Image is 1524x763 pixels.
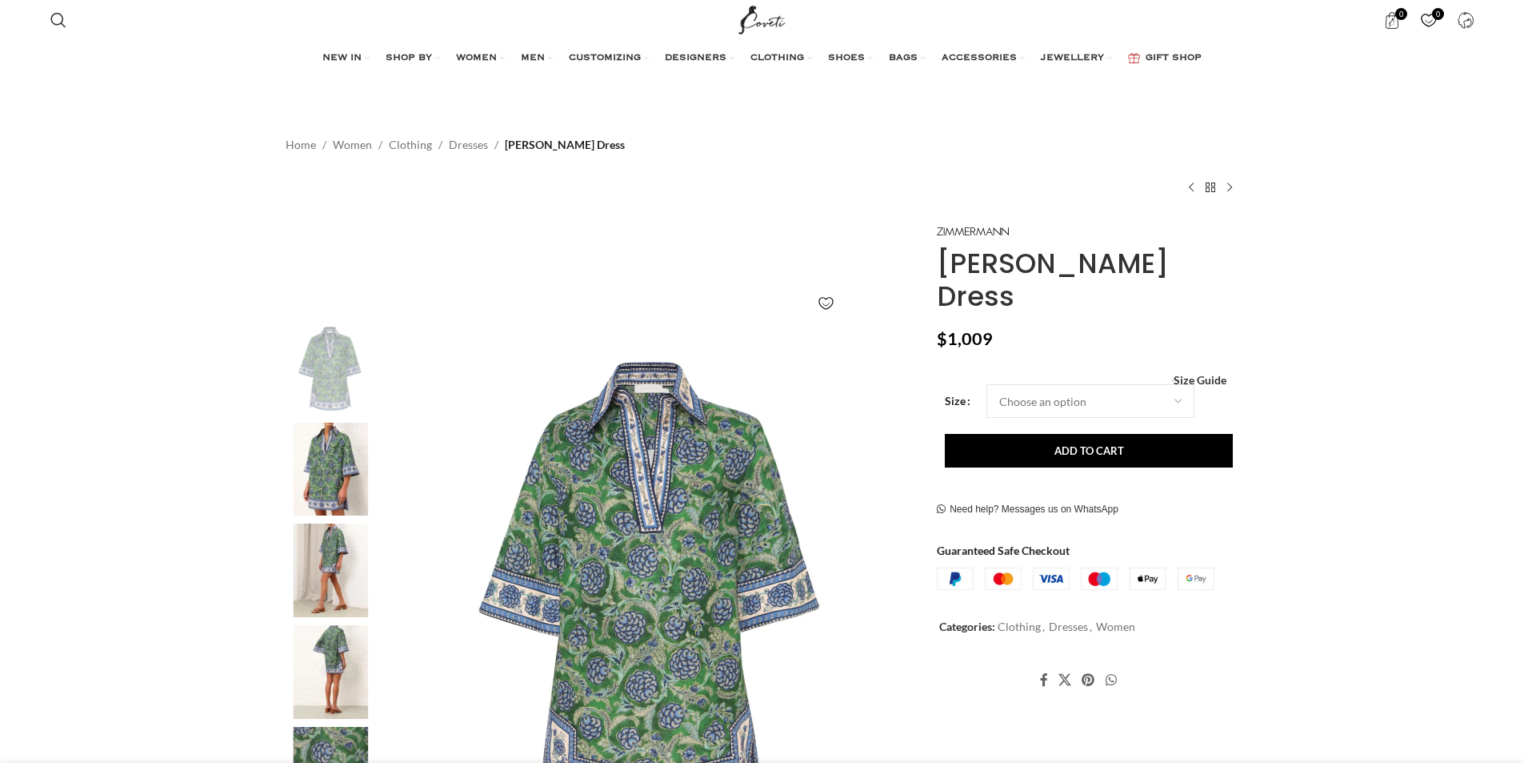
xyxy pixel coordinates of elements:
[1182,178,1201,197] a: Previous product
[282,321,379,415] img: Zimmermann Junie Tunic Dress
[1034,668,1053,692] a: Facebook social link
[386,42,440,74] a: SHOP BY
[937,247,1238,313] h1: [PERSON_NAME] Dress
[1375,4,1408,36] a: 0
[939,620,995,633] span: Categories:
[889,42,926,74] a: BAGS
[998,620,1041,633] a: Clothing
[828,42,873,74] a: SHOES
[1146,52,1202,65] span: GIFT SHOP
[1096,620,1135,633] a: Women
[1100,668,1122,692] a: WhatsApp social link
[942,52,1017,65] span: ACCESSORIES
[1432,8,1444,20] span: 0
[1054,668,1077,692] a: X social link
[1041,42,1112,74] a: JEWELLERY
[937,568,1214,590] img: guaranteed-safe-checkout-bordered.j
[521,42,553,74] a: MEN
[1090,618,1092,636] span: ,
[1077,668,1100,692] a: Pinterest social link
[282,625,379,719] img: Zimmermann Junie Tunic Dress
[1412,4,1445,36] div: My Wishlist
[1042,618,1045,636] span: ,
[937,504,1118,516] a: Need help? Messages us on WhatsApp
[286,136,316,154] a: Home
[282,524,379,617] img: Zimmermann Junie Tunic Dress
[750,42,812,74] a: CLOTHING
[945,434,1233,468] button: Add to cart
[322,52,362,65] span: NEW IN
[735,12,789,26] a: Site logo
[282,423,379,516] img: Zimmermann Junie Tunic Dress
[828,52,865,65] span: SHOES
[521,52,545,65] span: MEN
[1041,52,1104,65] span: JEWELLERY
[937,227,1009,236] img: Zimmermann
[1395,8,1407,20] span: 0
[42,4,74,36] a: Search
[569,42,649,74] a: CUSTOMIZING
[389,136,432,154] a: Clothing
[750,52,804,65] span: CLOTHING
[505,136,625,154] span: [PERSON_NAME] Dress
[456,52,497,65] span: WOMEN
[937,544,1070,557] strong: Guaranteed Safe Checkout
[449,136,488,154] a: Dresses
[286,136,625,154] nav: Breadcrumb
[945,392,970,410] label: Size
[1128,42,1202,74] a: GIFT SHOP
[937,328,947,349] span: $
[1128,53,1140,63] img: GiftBag
[1412,4,1445,36] a: 0
[665,52,726,65] span: DESIGNERS
[889,52,918,65] span: BAGS
[386,52,432,65] span: SHOP BY
[333,136,372,154] a: Women
[322,42,370,74] a: NEW IN
[42,42,1482,74] div: Main navigation
[456,42,505,74] a: WOMEN
[942,42,1025,74] a: ACCESSORIES
[569,52,641,65] span: CUSTOMIZING
[665,42,734,74] a: DESIGNERS
[937,328,993,349] bdi: 1,009
[1220,178,1239,197] a: Next product
[1049,620,1088,633] a: Dresses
